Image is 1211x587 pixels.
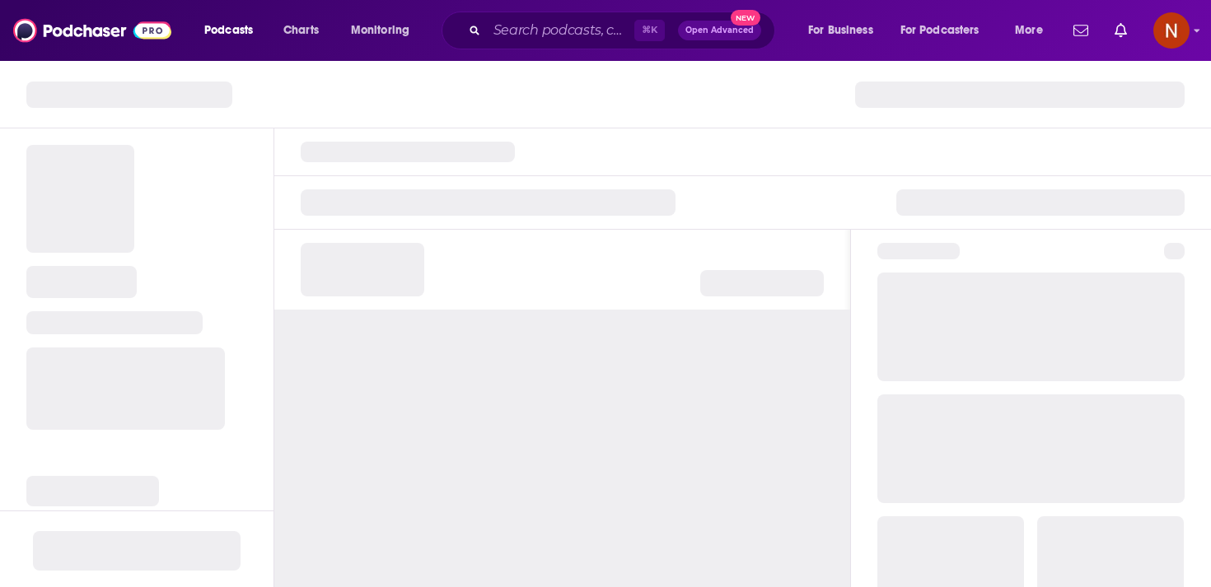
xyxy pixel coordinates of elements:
span: Monitoring [351,19,409,42]
span: Charts [283,19,319,42]
span: More [1015,19,1043,42]
img: Podchaser - Follow, Share and Rate Podcasts [13,15,171,46]
button: open menu [193,17,274,44]
button: open menu [797,17,894,44]
span: New [731,10,760,26]
button: Open AdvancedNew [678,21,761,40]
input: Search podcasts, credits, & more... [487,17,634,44]
span: Logged in as AdelNBM [1153,12,1190,49]
button: open menu [890,17,1003,44]
button: open menu [1003,17,1064,44]
a: Show notifications dropdown [1108,16,1134,44]
span: For Podcasters [900,19,980,42]
a: Show notifications dropdown [1067,16,1095,44]
a: Charts [273,17,329,44]
span: Podcasts [204,19,253,42]
span: Open Advanced [685,26,754,35]
img: User Profile [1153,12,1190,49]
span: ⌘ K [634,20,665,41]
button: open menu [339,17,431,44]
span: For Business [808,19,873,42]
button: Show profile menu [1153,12,1190,49]
div: Search podcasts, credits, & more... [457,12,791,49]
